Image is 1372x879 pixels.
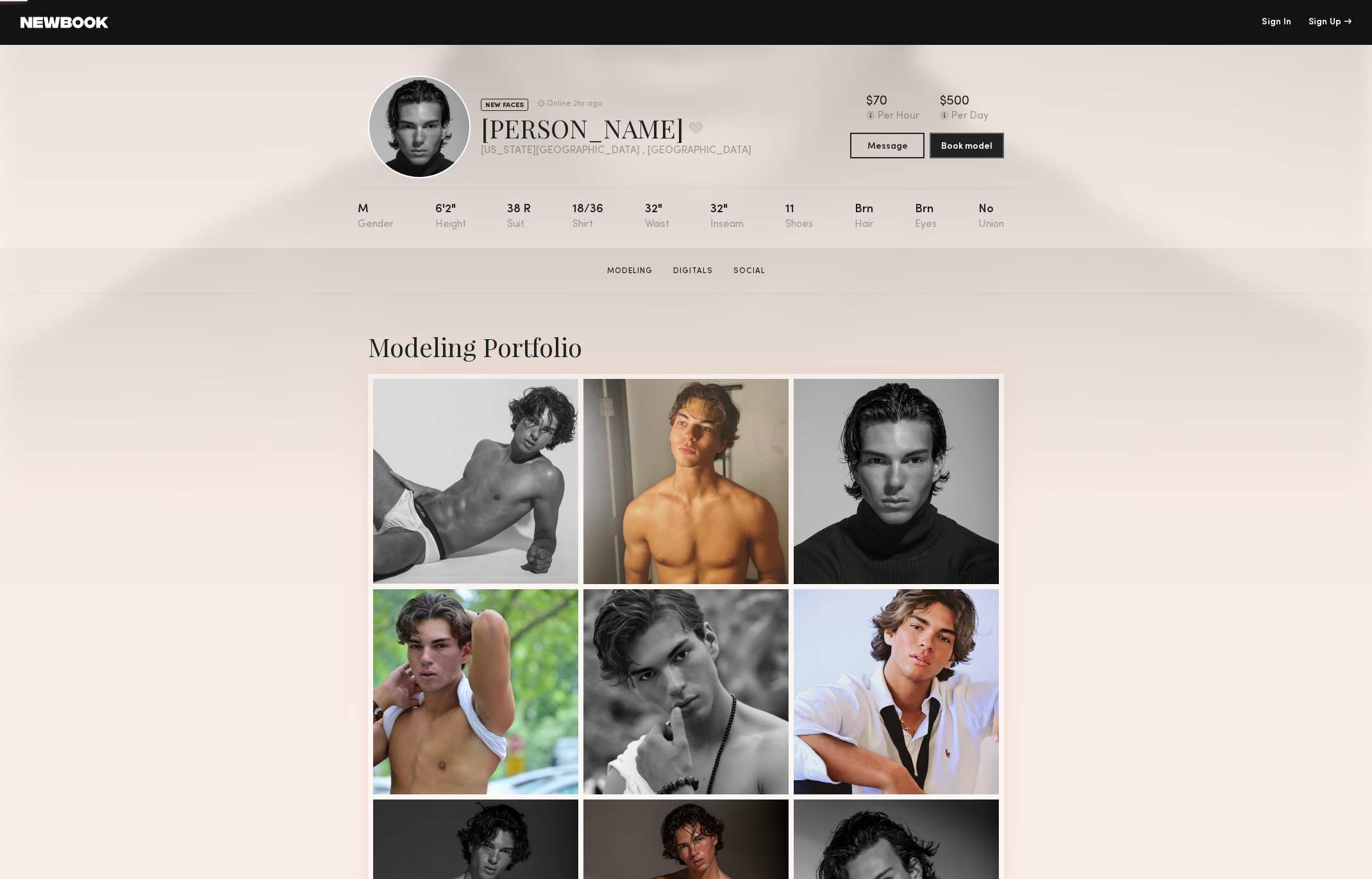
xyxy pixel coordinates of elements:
[878,111,919,122] div: Per Hour
[930,133,1004,158] button: Book model
[785,204,813,230] div: 11
[915,204,937,230] div: Brn
[940,96,947,108] div: $
[368,330,1004,364] div: Modeling Portfolio
[850,133,924,158] button: Message
[435,204,466,230] div: 6'2"
[645,204,669,230] div: 32"
[710,204,744,230] div: 32"
[507,204,531,230] div: 38 r
[951,111,989,122] div: Per Day
[947,96,969,108] div: 500
[547,100,602,108] div: Online 2hr ago
[358,204,394,230] div: M
[1262,18,1291,27] a: Sign In
[1309,18,1351,27] div: Sign Up
[573,204,603,230] div: 18/36
[481,111,751,145] div: [PERSON_NAME]
[481,99,528,111] div: NEW FACES
[873,96,887,108] div: 70
[481,146,751,156] div: [US_STATE][GEOGRAPHIC_DATA] , [GEOGRAPHIC_DATA]
[728,265,771,277] a: Social
[668,265,718,277] a: Digitals
[855,204,874,230] div: Brn
[602,265,658,277] a: Modeling
[978,204,1004,230] div: No
[866,96,873,108] div: $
